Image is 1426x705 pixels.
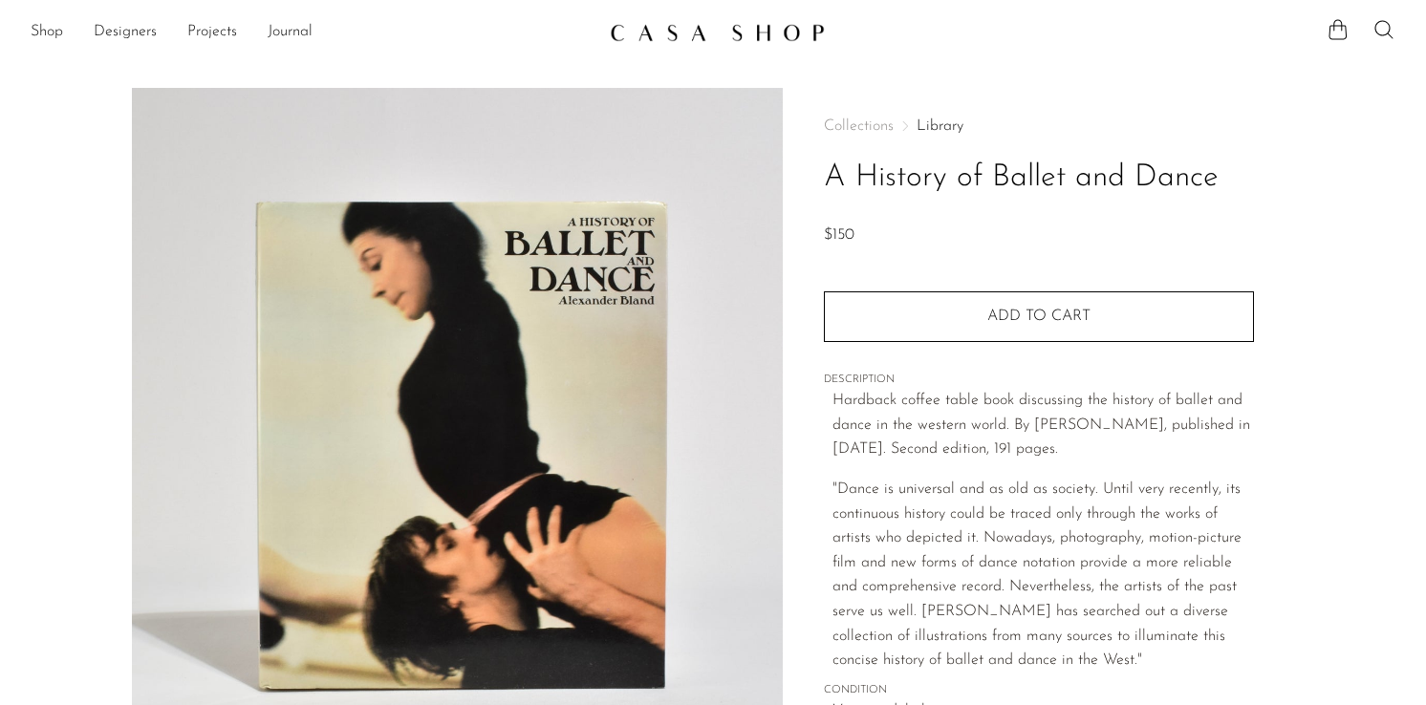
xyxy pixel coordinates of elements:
[824,291,1254,341] button: Add to cart
[187,20,237,45] a: Projects
[94,20,157,45] a: Designers
[917,118,963,134] a: Library
[824,118,894,134] span: Collections
[824,372,1254,389] span: DESCRIPTION
[31,20,63,45] a: Shop
[31,16,594,49] ul: NEW HEADER MENU
[31,16,594,49] nav: Desktop navigation
[824,682,1254,699] span: CONDITION
[824,118,1254,134] nav: Breadcrumbs
[824,154,1254,203] h1: A History of Ballet and Dance
[824,227,854,243] span: $150
[987,309,1091,324] span: Add to cart
[832,478,1254,673] p: "Dance is universal and as old as society. Until very recently, its continuous history could be t...
[832,389,1254,462] p: Hardback coffee table book discussing the history of ballet and dance in the western world. By [P...
[268,20,313,45] a: Journal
